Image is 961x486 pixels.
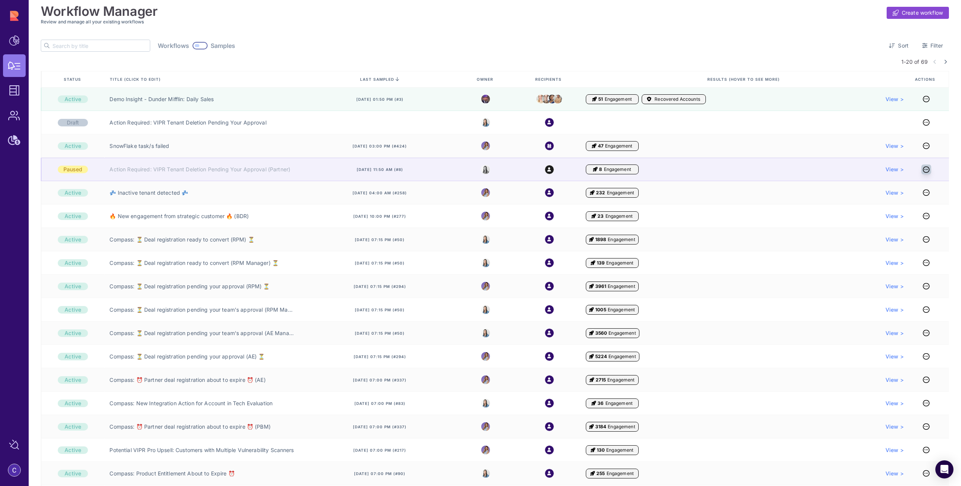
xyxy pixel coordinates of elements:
span: Engagement [606,447,633,453]
span: 139 [597,260,605,266]
span: [DATE] 07:15 pm (#294) [354,354,406,359]
a: Compass: ⏳ Deal registration pending your approval (RPM) ⏳ [109,283,270,290]
img: 8988563339665_5a12f1d3e1fcf310ea11_32.png [481,212,490,220]
span: last sampled [360,77,394,82]
img: 8525803544391_e4bc78f9dfe39fb1ff36_32.jpg [481,329,490,337]
a: Potential VIPR Pro Upsell: Customers with Multiple Vulnerability Scanners [109,446,294,454]
span: View > [886,236,904,243]
a: Compass: ⏰ Partner deal registration about to expire ⏰ (AE) [109,376,265,384]
a: 💤 Inactive tenant detected 💤 [109,189,188,197]
a: Compass: Product Entitlement About to Expire ⏰ [109,470,234,477]
div: Active [58,236,88,243]
span: Engagement [605,213,633,219]
span: [DATE] 04:00 am (#258) [353,190,407,195]
img: michael.jpeg [481,95,490,103]
div: Active [58,423,88,431]
span: Filter [930,42,943,49]
img: 8988563339665_5a12f1d3e1fcf310ea11_32.png [481,141,490,150]
span: Engagement [605,143,632,149]
i: Engagement [590,190,594,196]
span: View > [886,400,904,407]
a: View > [886,329,904,337]
div: Active [58,353,88,360]
i: Engagement [592,96,597,102]
span: Engagement [605,400,633,406]
span: View > [886,212,904,220]
span: View > [886,423,904,431]
span: [DATE] 07:00 pm (#337) [353,377,407,383]
div: Active [58,329,88,337]
span: [DATE] 03:00 pm (#424) [353,143,407,149]
span: [DATE] 10:00 pm (#277) [353,214,406,219]
span: View > [886,376,904,384]
a: View > [886,306,904,314]
span: 3961 [595,283,607,289]
span: Engagement [606,260,633,266]
a: SnowFlake task/s failed [109,142,169,150]
span: 51 [598,96,603,102]
span: Title (click to edit) [110,77,162,82]
i: Engagement [589,307,594,313]
span: Recipients [535,77,563,82]
a: View > [886,95,904,103]
img: 8988563339665_5a12f1d3e1fcf310ea11_32.png [481,375,490,384]
img: 8525803544391_e4bc78f9dfe39fb1ff36_32.jpg [481,399,490,408]
span: Engagement [608,237,635,243]
a: Compass: ⏳ Deal registration pending your team's approval (RPM Manager) ⏳ [109,306,295,314]
i: Engagement [591,213,596,219]
span: Engagement [605,96,632,102]
img: 8988563339665_5a12f1d3e1fcf310ea11_32.png [481,282,490,291]
a: View > [886,166,904,173]
span: [DATE] 07:15 pm (#50) [355,331,405,336]
i: Engagement [589,237,594,243]
a: Action Required: VIPR Tenant Deletion Pending Your Approval (Partner) [109,166,290,173]
span: 2715 [596,377,606,383]
div: Active [58,376,88,384]
a: View > [886,142,904,150]
span: [DATE] 07:15 pm (#294) [354,284,406,289]
div: Active [58,306,88,314]
span: Sort [898,42,909,49]
span: Engagement [608,354,636,360]
img: 8988563339665_5a12f1d3e1fcf310ea11_32.png [481,352,490,361]
i: Engagement [591,260,595,266]
span: View > [886,446,904,454]
span: Create workflow [902,9,943,17]
i: Engagement [589,424,594,430]
i: Engagement [589,330,594,336]
span: View > [886,470,904,477]
i: Engagement [589,354,594,360]
a: Compass: ⏳ Deal registration pending your approval (AE) ⏳ [109,353,265,360]
img: kelly.png [548,93,556,105]
span: Samples [211,42,236,49]
span: [DATE] 11:50 am (#8) [357,167,403,172]
span: Engagement [607,471,634,477]
a: Compass: ⏳ Deal registration ready to convert (RPM Manager) ⏳ [109,259,279,267]
img: 8525803544391_e4bc78f9dfe39fb1ff36_32.jpg [481,235,490,244]
div: Open Intercom Messenger [935,460,953,478]
a: Compass: ⏰ Partner deal registration about to expire ⏰ (PBM) [109,423,270,431]
span: Engagement [607,377,635,383]
div: Draft [58,119,88,126]
div: Active [58,470,88,477]
span: Engagement [604,166,631,172]
a: View > [886,353,904,360]
input: Search by title [52,40,150,51]
img: 8525803544391_e4bc78f9dfe39fb1ff36_32.jpg [481,258,490,267]
img: stanley.jpeg [553,93,562,105]
a: View > [886,283,904,290]
img: angela.jpeg [536,92,545,105]
div: Active [58,189,88,197]
img: 8525803544391_e4bc78f9dfe39fb1ff36_32.jpg [481,305,490,314]
span: Workflows [158,42,189,49]
div: Active [58,400,88,407]
span: 1898 [595,237,607,243]
span: Results (Hover to see more) [707,77,781,82]
span: Engagement [608,307,635,313]
i: Engagement [591,400,596,406]
a: Action Required: VIPR Tenant Deletion Pending Your Approval [109,119,266,126]
span: Engagement [608,283,635,289]
img: dwight.png [542,93,551,105]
